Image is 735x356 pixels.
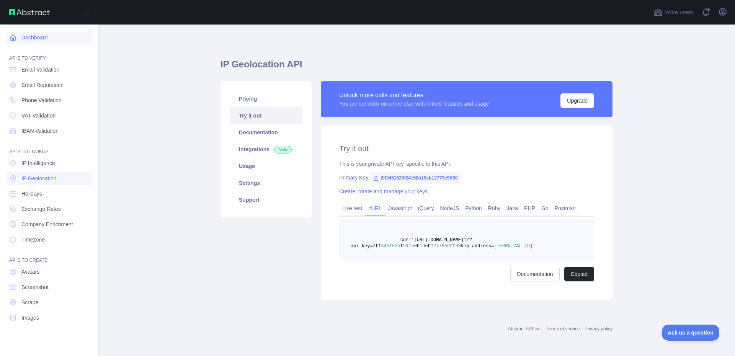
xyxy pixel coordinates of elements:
a: jQuery [415,202,437,214]
span: Invite users [664,8,694,17]
a: Support [230,191,302,208]
span: VAT Validation [21,112,56,119]
button: Upgrade [560,93,594,108]
a: Phone Validation [6,93,92,107]
span: '[URL][DOMAIN_NAME] [411,237,464,243]
a: Terms of service [546,326,580,332]
span: eb [425,243,430,249]
a: IP Geolocation [6,171,92,185]
span: 2ff3451625f24150b19eb12779c9ff90 [370,172,461,184]
span: Avatars [21,268,39,276]
a: Pricing [230,90,302,107]
iframe: Toggle Customer Support [662,325,720,341]
a: Go [538,202,552,214]
span: c [444,243,447,249]
a: Settings [230,175,302,191]
a: Avatars [6,265,92,279]
a: Abstract API Inc. [508,326,542,332]
a: Live test [339,202,365,214]
a: Postman [552,202,579,214]
span: IP Intelligence [21,159,55,167]
a: Javascript [385,202,415,214]
span: ff [450,243,455,249]
a: Documentation [510,267,559,281]
span: Phone Validation [21,96,62,104]
a: IBAN Validation [6,124,92,138]
span: 9 [447,243,450,249]
h2: Try it out [339,143,594,154]
span: Timezone [21,236,45,243]
a: Exchange Rates [6,202,92,216]
span: 90 [456,243,461,249]
a: IP Intelligence [6,156,92,170]
span: 2 [373,243,376,249]
span: &ip_address= [461,243,494,249]
a: VAT Validation [6,109,92,122]
span: 1 [464,237,466,243]
a: Ruby [485,202,504,214]
a: Holidays [6,187,92,201]
span: Exchange Rates [21,205,61,213]
span: Screenshot [21,283,49,291]
span: 19 [420,243,425,249]
h1: IP Geolocation API [220,58,612,77]
img: Abstract API [9,9,50,15]
span: 3451625 [381,243,400,249]
span: IP Geolocation [21,175,57,182]
a: Timezone [6,233,92,247]
div: Primary Key: [339,174,594,181]
a: Dashboard [6,31,92,44]
div: API'S TO LOOKUP [6,139,92,155]
a: Privacy policy [585,326,612,332]
span: Email Reputation [21,81,62,89]
a: Email Validation [6,63,92,77]
div: You are currently on a free plan with limited features and usage [339,100,489,108]
span: [TECHNICAL_ID] [494,243,533,249]
span: ff [376,243,381,249]
span: curl [400,237,412,243]
a: Scrape [6,296,92,309]
div: Unlock more calls and features [339,91,489,100]
a: Screenshot [6,280,92,294]
span: 12779 [431,243,444,249]
a: Company Enrichment [6,217,92,231]
span: Images [21,314,39,322]
a: Python [462,202,485,214]
span: Company Enrichment [21,220,73,228]
span: f [400,243,403,249]
span: IBAN Validation [21,127,59,135]
span: New [274,146,292,154]
div: This is your private API key, specific to this API. [339,160,594,168]
a: cURL [365,202,385,214]
button: Invite users [652,6,695,18]
div: API'S TO VERIFY [6,46,92,61]
a: NodeJS [437,202,462,214]
a: Documentation [230,124,302,141]
span: Holidays [21,190,42,198]
a: Email Reputation [6,78,92,92]
a: Java [504,202,521,214]
a: Integrations New [230,141,302,158]
span: 24150 [403,243,417,249]
span: b [417,243,420,249]
a: Images [6,311,92,325]
a: Try it out [230,107,302,124]
span: ' [532,243,535,249]
span: Scrape [21,299,38,306]
a: Create, rotate and manage your keys [339,188,428,194]
button: Copied [564,267,594,281]
div: API'S TO CREATE [6,248,92,263]
a: PHP [521,202,538,214]
a: Usage [230,158,302,175]
span: Email Validation [21,66,59,73]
